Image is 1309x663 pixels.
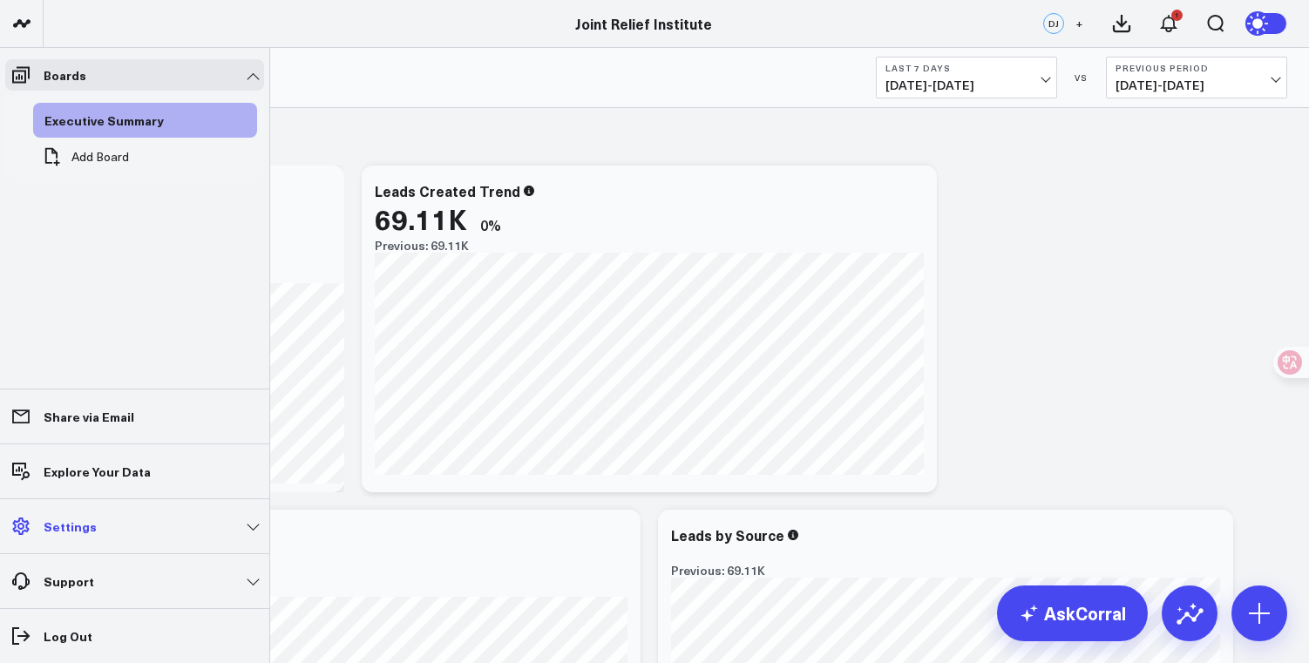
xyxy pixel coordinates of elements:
div: Previous: 69.11K [671,564,1220,578]
button: Add Board [33,138,138,176]
span: + [1075,17,1083,30]
a: Log Out [5,620,264,652]
div: Leads Created Trend [375,181,520,200]
b: Previous Period [1116,63,1278,73]
a: AskCorral [997,585,1148,641]
span: [DATE] - [DATE] [1116,78,1278,92]
div: DJ [1043,13,1064,34]
div: 1 [1171,10,1183,21]
button: + [1068,13,1089,34]
span: [DATE] - [DATE] [885,78,1048,92]
a: Joint Relief Institute [575,14,712,33]
a: Executive SummaryOpen board menu [33,103,201,138]
b: Last 7 Days [885,63,1048,73]
div: Executive Summary [40,110,168,131]
div: Previous: 18.09K [78,583,627,597]
p: Support [44,574,94,588]
div: 69.11K [375,203,467,234]
p: Log Out [44,629,92,643]
p: Settings [44,519,97,533]
div: VS [1066,72,1097,83]
button: Previous Period[DATE]-[DATE] [1106,57,1287,98]
button: Last 7 Days[DATE]-[DATE] [876,57,1057,98]
div: Previous: 69.11K [375,239,924,253]
p: Boards [44,68,86,82]
span: Add Board [71,150,129,164]
p: Explore Your Data [44,464,151,478]
p: Share via Email [44,409,134,423]
div: Leads by Source [671,525,784,545]
div: 0% [480,215,501,234]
